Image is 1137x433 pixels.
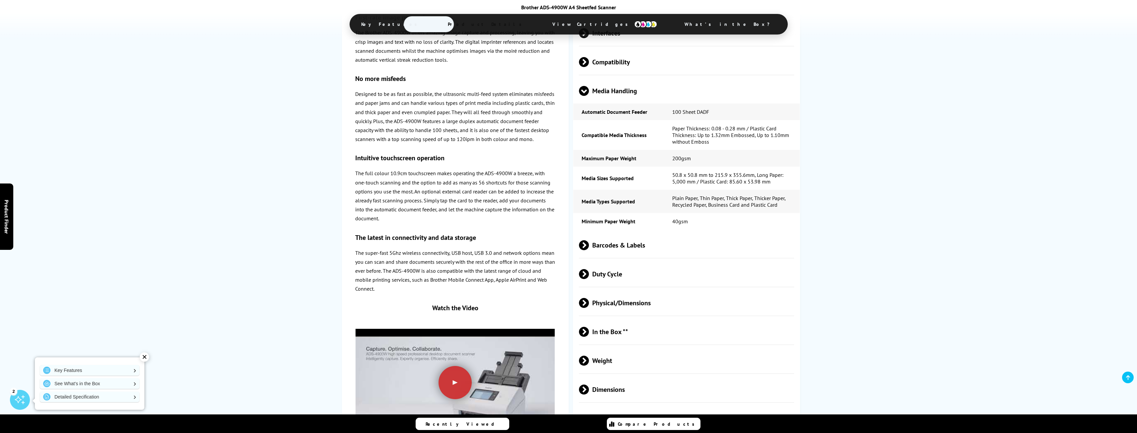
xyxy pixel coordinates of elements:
a: Detailed Specification [40,392,139,402]
p: The full colour 10.9cm touchscreen makes operating the ADS-4900W a breeze, with one-touch scannin... [355,169,555,223]
span: Key Features [351,16,431,32]
td: Minimum Paper Weight [573,213,664,230]
h3: Intuitive touchscreen operation [355,154,555,162]
span: Compatibility [579,50,794,75]
div: 2 [10,388,17,395]
h3: No more misfeeds [355,74,555,83]
p: The super-fast 5Ghz wireless connectivity, USB host, USB 3.0 and network options mean you can sca... [355,249,555,294]
span: View Cartridges [542,16,667,33]
td: Maximum Paper Weight [573,150,664,167]
span: Compare Products [618,421,698,427]
td: 200gsm [664,150,800,167]
td: 40gsm [664,213,800,230]
p: The Brother ADS-4900W offers amazing image capture and processing, leaving you with crisp images ... [355,28,555,64]
div: Watch the Video [356,304,555,312]
span: What’s in the Box? [675,16,786,32]
td: Plain Paper, Thin Paper, Thick Paper, Thicker Paper, Recycled Paper, Business Card and Plastic Card [664,190,800,213]
span: Product Details [438,16,535,32]
img: cmyk-icon.svg [634,21,657,28]
td: 50.8 x 50.8 mm to 215.9 x 355.6mm, Long Paper: 5,000 mm / Plastic Card: 85.60 x 53.98 mm [664,167,800,190]
div: Brother ADS-4900W A4 Sheetfed Scanner [336,4,801,11]
span: Weight [579,348,794,373]
td: Paper Thickness: 0.08 - 0.28 mm / Plastic Card Thickness: Up to 1.32mm Embossed, Up to 1.10mm wit... [664,120,800,150]
span: Physical/Dimensions [579,291,794,316]
a: Compare Products [607,418,700,430]
span: Duty Cycle [579,262,794,287]
span: Barcodes & Labels [579,233,794,258]
a: Key Features [40,365,139,376]
div: ✕ [140,352,149,362]
td: Automatic Document Feeder [573,104,664,120]
a: Recently Viewed [416,418,509,430]
a: See What's in the Box [40,378,139,389]
span: Dimensions [579,377,794,402]
span: In the Box ** [579,320,794,344]
h3: The latest in connectivity and data storage [355,233,555,242]
p: Designed to be as fast as possible, the ultrasonic multi-feed system eliminates misfeeds and pape... [355,90,555,144]
span: Product Finder [3,199,10,234]
td: Media Sizes Supported [573,167,664,190]
td: 100 Sheet DADF [664,104,800,120]
td: Media Types Supported [573,190,664,213]
td: Compatible Media Thickness [573,120,664,150]
span: Media Handling [579,79,794,104]
span: Recently Viewed [426,421,501,427]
